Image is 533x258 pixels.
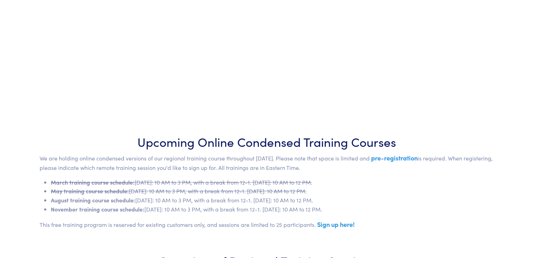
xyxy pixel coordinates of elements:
[371,153,418,162] a: pre-registration
[40,153,494,172] p: We are holding online condensed versions of our regional training course throughout [DATE]. Pleas...
[51,187,494,196] li: [DATE]: 10 AM to 3 PM, with a break from 12-1. [DATE]: 10 AM to 12 PM.
[51,178,494,187] li: [DATE]: 10 AM to 3 PM, with a break from 12-1. [DATE]: 10 AM to 12 PM.
[51,196,135,204] span: August training course schedule:
[51,205,494,214] li: [DATE]: 10 AM to 3 PM, with a break from 12-1. [DATE]: 10 AM to 12 PM.
[51,178,135,186] span: March training course schedule:
[51,196,494,205] li: [DATE]: 10 AM to 3 PM, with a break from 12-1. [DATE]: 10 AM to 12 PM.
[51,205,144,213] span: November training course schedule:
[317,220,355,229] a: Sign up here!
[51,187,129,195] span: May training course schedule:
[40,219,494,230] p: This free training program is reserved for existing customers only, and sessions are limited to 2...
[40,133,494,150] h3: Upcoming Online Condensed Training Courses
